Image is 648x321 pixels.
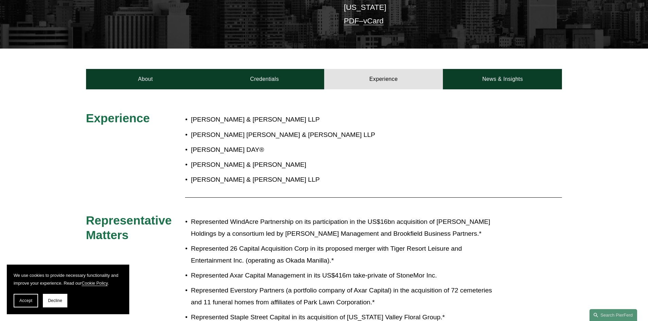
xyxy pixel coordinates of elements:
[191,144,502,156] p: [PERSON_NAME] DAY®
[324,69,443,89] a: Experience
[43,294,67,307] button: Decline
[191,114,502,126] p: [PERSON_NAME] & [PERSON_NAME] LLP
[443,69,562,89] a: News & Insights
[14,271,122,287] p: We use cookies to provide necessary functionality and improve your experience. Read our .
[205,69,324,89] a: Credentials
[14,294,38,307] button: Accept
[82,281,108,286] a: Cookie Policy
[191,159,502,171] p: [PERSON_NAME] & [PERSON_NAME]
[86,69,205,89] a: About
[191,270,502,282] p: Represented Axar Capital Management in its US$416m take-private of StoneMor Inc.
[191,216,502,239] p: Represented WindAcre Partnership on its participation in the US$16bn acquisition of [PERSON_NAME]...
[19,298,32,303] span: Accept
[191,129,502,141] p: [PERSON_NAME] [PERSON_NAME] & [PERSON_NAME] LLP
[7,265,129,314] section: Cookie banner
[344,17,359,25] a: PDF
[191,285,502,308] p: Represented Everstory Partners (a portfolio company of Axar Capital) in the acquisition of 72 cem...
[86,214,175,242] span: Representative Matters
[48,298,62,303] span: Decline
[363,17,384,25] a: vCard
[589,309,637,321] a: Search this site
[191,243,502,266] p: Represented 26 Capital Acquisition Corp in its proposed merger with Tiger Resort Leisure and Ente...
[191,174,502,186] p: [PERSON_NAME] & [PERSON_NAME] LLP
[86,111,150,125] span: Experience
